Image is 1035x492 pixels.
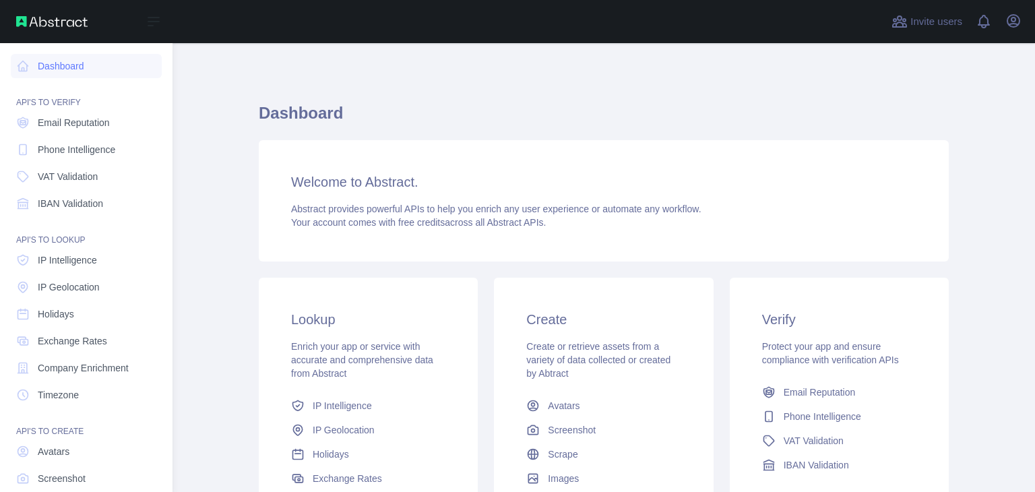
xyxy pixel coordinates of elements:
a: VAT Validation [757,429,922,453]
span: Your account comes with across all Abstract APIs. [291,217,546,228]
a: Company Enrichment [11,356,162,380]
img: Abstract API [16,16,88,27]
span: Avatars [548,399,579,412]
span: IP Intelligence [313,399,372,412]
span: Protect your app and ensure compliance with verification APIs [762,341,899,365]
span: Images [548,472,579,485]
a: IP Intelligence [286,394,451,418]
a: IBAN Validation [757,453,922,477]
span: Timezone [38,388,79,402]
a: Screenshot [521,418,686,442]
h3: Welcome to Abstract. [291,173,916,191]
span: IBAN Validation [38,197,103,210]
a: Timezone [11,383,162,407]
span: IP Geolocation [38,280,100,294]
a: Phone Intelligence [11,137,162,162]
span: IBAN Validation [784,458,849,472]
span: free credits [398,217,445,228]
span: Email Reputation [784,386,856,399]
a: Scrape [521,442,686,466]
a: IBAN Validation [11,191,162,216]
a: IP Geolocation [11,275,162,299]
span: VAT Validation [38,170,98,183]
a: Holidays [286,442,451,466]
a: IP Intelligence [11,248,162,272]
a: Exchange Rates [286,466,451,491]
span: Holidays [38,307,74,321]
div: API'S TO CREATE [11,410,162,437]
span: Scrape [548,448,577,461]
span: Screenshot [38,472,86,485]
a: Dashboard [11,54,162,78]
h3: Verify [762,310,916,329]
a: Holidays [11,302,162,326]
span: Exchange Rates [313,472,382,485]
a: Email Reputation [11,111,162,135]
a: VAT Validation [11,164,162,189]
a: Exchange Rates [11,329,162,353]
h3: Lookup [291,310,445,329]
div: API'S TO VERIFY [11,81,162,108]
h3: Create [526,310,681,329]
span: VAT Validation [784,434,844,448]
a: Avatars [521,394,686,418]
a: Screenshot [11,466,162,491]
a: Phone Intelligence [757,404,922,429]
span: Enrich your app or service with accurate and comprehensive data from Abstract [291,341,433,379]
span: Abstract provides powerful APIs to help you enrich any user experience or automate any workflow. [291,204,701,214]
span: Exchange Rates [38,334,107,348]
h1: Dashboard [259,102,949,135]
a: Images [521,466,686,491]
span: IP Intelligence [38,253,97,267]
span: IP Geolocation [313,423,375,437]
button: Invite users [889,11,965,32]
span: Avatars [38,445,69,458]
div: API'S TO LOOKUP [11,218,162,245]
span: Phone Intelligence [38,143,115,156]
span: Phone Intelligence [784,410,861,423]
span: Company Enrichment [38,361,129,375]
span: Holidays [313,448,349,461]
a: Avatars [11,439,162,464]
span: Create or retrieve assets from a variety of data collected or created by Abtract [526,341,670,379]
span: Invite users [910,14,962,30]
span: Screenshot [548,423,596,437]
a: IP Geolocation [286,418,451,442]
a: Email Reputation [757,380,922,404]
span: Email Reputation [38,116,110,129]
